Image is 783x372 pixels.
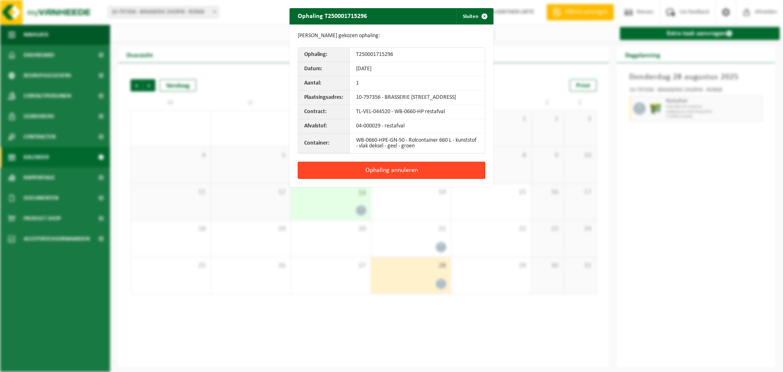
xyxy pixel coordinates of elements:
td: WB-0660-HPE-GN-50 - Rolcontainer 660 L - kunststof - vlak deksel - geel - groen [350,134,485,153]
th: Afvalstof: [298,119,350,134]
td: [DATE] [350,62,485,76]
td: TL-VEL-044520 - WB-0660-HP restafval [350,105,485,119]
th: Contract: [298,105,350,119]
td: T250001715296 [350,48,485,62]
td: 04-000029 - restafval [350,119,485,134]
th: Plaatsingsadres: [298,91,350,105]
th: Container: [298,134,350,153]
th: Aantal: [298,76,350,91]
td: 10-797356 - BRASSERIE [STREET_ADDRESS] [350,91,485,105]
button: Sluiten [456,8,493,25]
td: 1 [350,76,485,91]
th: Datum: [298,62,350,76]
th: Ophaling: [298,48,350,62]
p: [PERSON_NAME] gekozen ophaling: [298,33,485,39]
button: Ophaling annuleren [298,162,485,179]
h2: Ophaling T250001715296 [290,8,375,24]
